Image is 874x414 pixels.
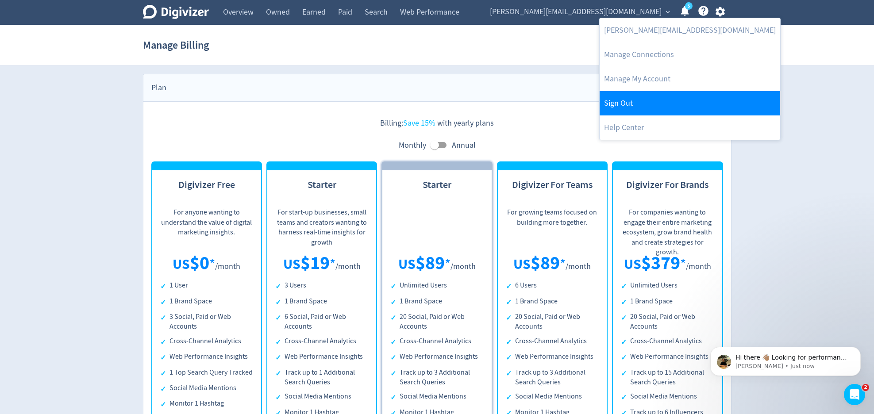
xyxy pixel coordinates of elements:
[600,91,780,115] a: Log out
[600,67,780,91] a: Manage My Account
[600,42,780,67] a: Manage Connections
[600,115,780,140] a: Help Center
[844,384,865,405] iframe: Intercom live chat
[697,328,874,390] iframe: Intercom notifications message
[862,384,869,391] span: 2
[600,18,780,42] a: [PERSON_NAME][EMAIL_ADDRESS][DOMAIN_NAME]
